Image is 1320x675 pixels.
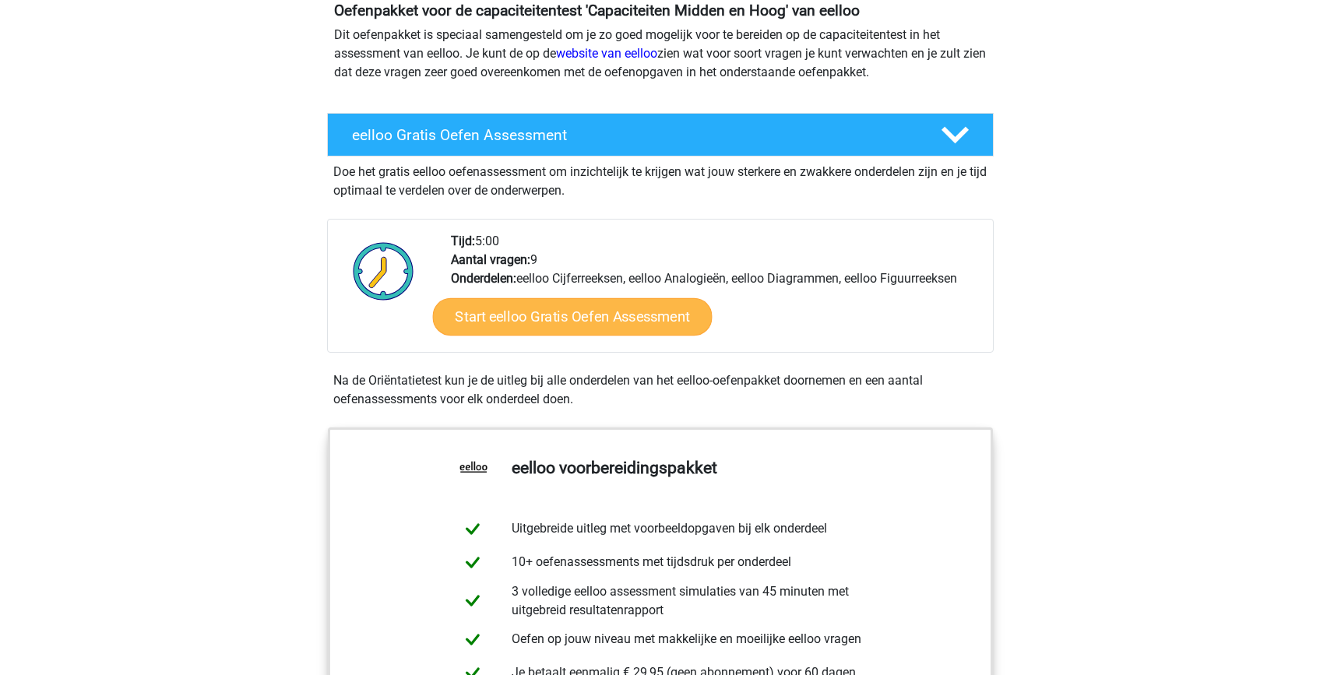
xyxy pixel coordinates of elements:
[334,2,860,19] b: Oefenpakket voor de capaciteitentest 'Capaciteiten Midden en Hoog' van eelloo
[352,126,916,144] h4: eelloo Gratis Oefen Assessment
[451,271,516,286] b: Onderdelen:
[327,156,994,200] div: Doe het gratis eelloo oefenassessment om inzichtelijk te krijgen wat jouw sterkere en zwakkere on...
[321,113,1000,156] a: eelloo Gratis Oefen Assessment
[451,252,530,267] b: Aantal vragen:
[327,371,994,409] div: Na de Oriëntatietest kun je de uitleg bij alle onderdelen van het eelloo-oefenpakket doornemen en...
[432,298,712,336] a: Start eelloo Gratis Oefen Assessment
[556,46,657,61] a: website van eelloo
[334,26,987,82] p: Dit oefenpakket is speciaal samengesteld om je zo goed mogelijk voor te bereiden op de capaciteit...
[439,232,992,352] div: 5:00 9 eelloo Cijferreeksen, eelloo Analogieën, eelloo Diagrammen, eelloo Figuurreeksen
[451,234,475,248] b: Tijd:
[344,232,423,310] img: Klok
